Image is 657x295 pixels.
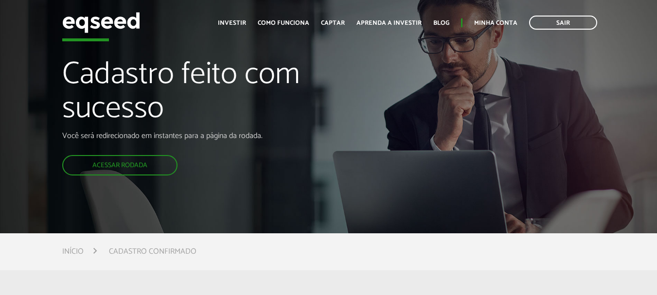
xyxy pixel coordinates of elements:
a: Blog [433,20,449,26]
a: Sair [529,16,597,30]
h1: Cadastro feito com sucesso [62,58,376,131]
a: Investir [218,20,246,26]
a: Minha conta [474,20,517,26]
a: Acessar rodada [62,155,178,175]
a: Aprenda a investir [356,20,422,26]
li: Cadastro confirmado [109,245,196,258]
a: Captar [321,20,345,26]
p: Você será redirecionado em instantes para a página da rodada. [62,131,376,140]
a: Como funciona [258,20,309,26]
img: EqSeed [62,10,140,35]
a: Início [62,248,84,256]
